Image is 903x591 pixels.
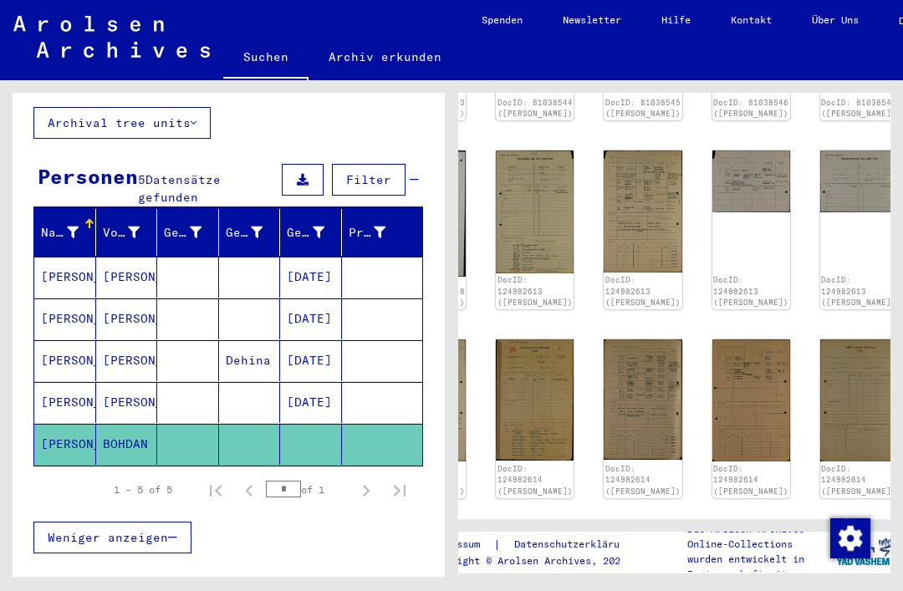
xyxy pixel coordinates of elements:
a: DocID: 124982614 ([PERSON_NAME]) [605,464,681,496]
mat-cell: [DATE] [280,382,342,423]
img: 004.jpg [820,339,898,461]
mat-cell: [PERSON_NAME] [34,340,96,381]
a: DocID: 124982613 ([PERSON_NAME]) [497,275,573,307]
mat-header-cell: Nachname [34,209,96,256]
a: Datenschutzerklärung [501,536,651,553]
button: Archival tree units [33,107,211,139]
a: Impressum [427,536,493,553]
img: Zustimmung ändern [830,518,870,558]
img: 004.jpg [820,150,898,212]
div: Geburtsname [164,219,222,246]
a: Suchen [223,37,309,80]
span: Datensätze gefunden [138,172,221,205]
div: | [427,536,651,553]
a: DocID: 124982613 ([PERSON_NAME]) [821,275,896,307]
button: First page [199,473,232,507]
p: Die Arolsen Archives Online-Collections [687,522,836,552]
button: Weniger anzeigen [33,522,191,553]
div: Prisoner # [349,219,407,246]
img: 003.jpg [712,150,790,212]
div: Vorname [103,219,161,246]
mat-cell: [PERSON_NAME] [34,298,96,339]
mat-cell: [PERSON_NAME] [34,424,96,465]
mat-cell: [PERSON_NAME] [34,382,96,423]
mat-header-cell: Geburt‏ [219,209,281,256]
div: Zustimmung ändern [829,517,870,558]
a: DocID: 81038545 ([PERSON_NAME]) [605,98,681,119]
mat-header-cell: Geburtsdatum [280,209,342,256]
mat-cell: [DATE] [280,298,342,339]
div: Geburt‏ [226,219,284,246]
mat-header-cell: Prisoner # [342,209,423,256]
mat-header-cell: Vorname [96,209,158,256]
a: DocID: 124982613 ([PERSON_NAME]) [713,275,788,307]
button: Previous page [232,473,266,507]
p: Copyright © Arolsen Archives, 2021 [427,553,651,568]
span: Filter [346,172,391,187]
span: 5 [138,172,145,187]
div: Personen [38,161,138,191]
mat-cell: Dehina [219,340,281,381]
mat-cell: [DATE] [280,340,342,381]
div: of 1 [266,481,349,497]
div: Vorname [103,224,140,242]
img: 002.jpg [604,150,681,273]
mat-cell: BOHDAN [96,424,158,465]
img: 002.jpg [604,339,681,460]
div: Geburtsdatum [287,219,345,246]
div: Nachname [41,219,99,246]
div: Nachname [41,224,79,242]
img: 001.jpg [496,150,574,273]
a: DocID: 81038546 ([PERSON_NAME]) [713,98,788,119]
p: wurden entwickelt in Partnerschaft mit [687,552,836,582]
a: DocID: 81038547 ([PERSON_NAME]) [821,98,896,119]
div: Geburtsdatum [287,224,324,242]
mat-header-cell: Geburtsname [157,209,219,256]
img: Arolsen_neg.svg [13,16,210,58]
mat-cell: [PERSON_NAME] [96,257,158,298]
mat-cell: [PERSON_NAME] [96,340,158,381]
mat-cell: [PERSON_NAME] [96,382,158,423]
mat-cell: [PERSON_NAME] [34,257,96,298]
a: DocID: 124982614 ([PERSON_NAME]) [821,464,896,496]
a: DocID: 124982614 ([PERSON_NAME]) [497,464,573,496]
a: Archiv erkunden [309,37,462,77]
a: DocID: 124982613 ([PERSON_NAME]) [605,275,681,307]
img: 003.jpg [712,339,790,461]
mat-cell: [PERSON_NAME] [96,298,158,339]
button: Next page [349,473,383,507]
a: DocID: 124982614 ([PERSON_NAME]) [713,464,788,496]
button: Filter [332,164,406,196]
img: 001.jpg [496,339,574,461]
button: Last page [383,473,416,507]
div: Geburtsname [164,224,202,242]
a: DocID: 81038544 ([PERSON_NAME]) [497,98,573,119]
div: 1 – 5 of 5 [114,482,172,497]
div: Prisoner # [349,224,386,242]
div: Geburt‏ [226,224,263,242]
span: Weniger anzeigen [48,530,168,545]
mat-cell: [DATE] [280,257,342,298]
